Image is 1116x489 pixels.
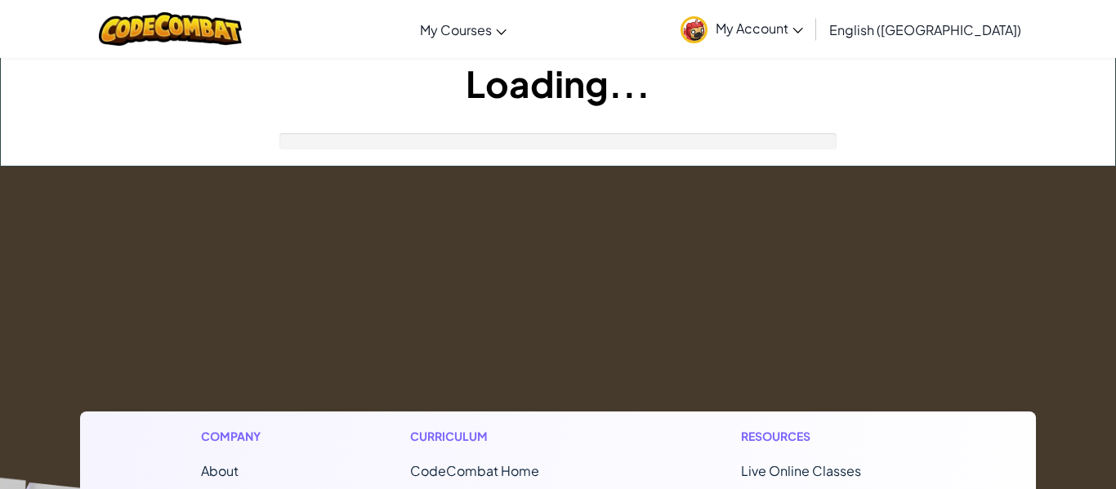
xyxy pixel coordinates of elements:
span: My Courses [420,21,492,38]
a: My Account [672,3,811,55]
span: CodeCombat Home [410,462,539,479]
h1: Curriculum [410,428,608,445]
a: My Courses [412,7,515,51]
h1: Company [201,428,277,445]
a: English ([GEOGRAPHIC_DATA]) [821,7,1029,51]
a: About [201,462,239,479]
span: English ([GEOGRAPHIC_DATA]) [829,21,1021,38]
img: CodeCombat logo [99,12,242,46]
h1: Loading... [1,58,1115,109]
a: Live Online Classes [741,462,861,479]
h1: Resources [741,428,915,445]
img: avatar [681,16,708,43]
span: My Account [716,20,803,37]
